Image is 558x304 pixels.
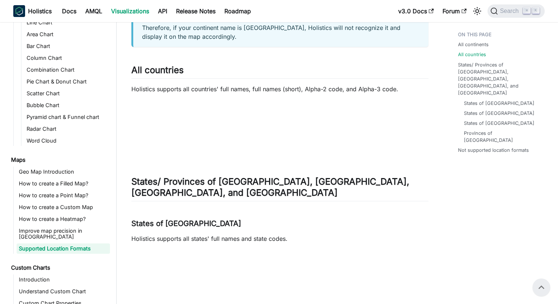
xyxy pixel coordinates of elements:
a: All countries [458,51,486,58]
a: States of [GEOGRAPHIC_DATA] [464,110,534,117]
a: Bar Chart [24,41,110,51]
a: How to create a Heatmap? [17,214,110,224]
a: Word Cloud [24,136,110,146]
a: Visualizations [107,5,154,17]
a: Release Notes [172,5,220,17]
p: Therefore, if your continent name is [GEOGRAPHIC_DATA], Holistics will not recognize it and displ... [142,23,420,41]
a: Radar Chart [24,124,110,134]
a: v3.0 Docs [394,5,438,17]
b: Holistics [28,7,52,16]
a: Bubble Chart [24,100,110,110]
a: States of [GEOGRAPHIC_DATA] [464,100,534,107]
a: States of [GEOGRAPHIC_DATA] [464,120,534,127]
h3: States of [GEOGRAPHIC_DATA] [131,219,428,228]
a: HolisticsHolistics [13,5,52,17]
img: Holistics [13,5,25,17]
a: Not supported location formats [458,147,529,154]
a: Roadmap [220,5,255,17]
h2: States/ Provinces of [GEOGRAPHIC_DATA], [GEOGRAPHIC_DATA], [GEOGRAPHIC_DATA], and [GEOGRAPHIC_DATA] [131,176,428,201]
a: How to create a Point Map? [17,190,110,201]
a: Introduction [17,274,110,285]
button: Search (Command+K) [488,4,545,18]
span: Search [498,8,523,14]
a: Understand Custom Chart [17,286,110,297]
a: Column Chart [24,53,110,63]
a: Area Chart [24,29,110,40]
kbd: K [532,7,540,14]
a: Forum [438,5,471,17]
h2: All countries [131,65,428,79]
a: Docs [58,5,81,17]
a: How to create a Custom Map [17,202,110,212]
a: Scatter Chart [24,88,110,99]
button: Scroll back to top [533,279,550,296]
a: Line Chart [24,17,110,28]
a: All continents [458,41,489,48]
a: Pyramid chart & Funnel chart [24,112,110,122]
a: Combination Chart [24,65,110,75]
a: Pie Chart & Donut Chart [24,76,110,87]
a: States/ Provinces of [GEOGRAPHIC_DATA], [GEOGRAPHIC_DATA], [GEOGRAPHIC_DATA], and [GEOGRAPHIC_DATA] [458,61,540,97]
a: Improve map precision in [GEOGRAPHIC_DATA] [17,226,110,242]
a: API [154,5,172,17]
a: Custom Charts [9,263,110,273]
nav: Docs sidebar [6,22,117,304]
a: Maps [9,155,110,165]
button: Switch between dark and light mode (currently light mode) [471,5,483,17]
a: Geo Map Introduction [17,167,110,177]
a: Provinces of [GEOGRAPHIC_DATA] [464,130,537,144]
a: Supported Location Formats [17,243,110,254]
a: AMQL [81,5,107,17]
a: How to create a Filled Map? [17,178,110,189]
kbd: ⌘ [523,7,530,14]
p: Holistics supports all states' full names and state codes. [131,234,428,243]
p: Holistics supports all countries' full names, full names (short), Alpha-2 code, and Alpha-3 code. [131,85,428,93]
